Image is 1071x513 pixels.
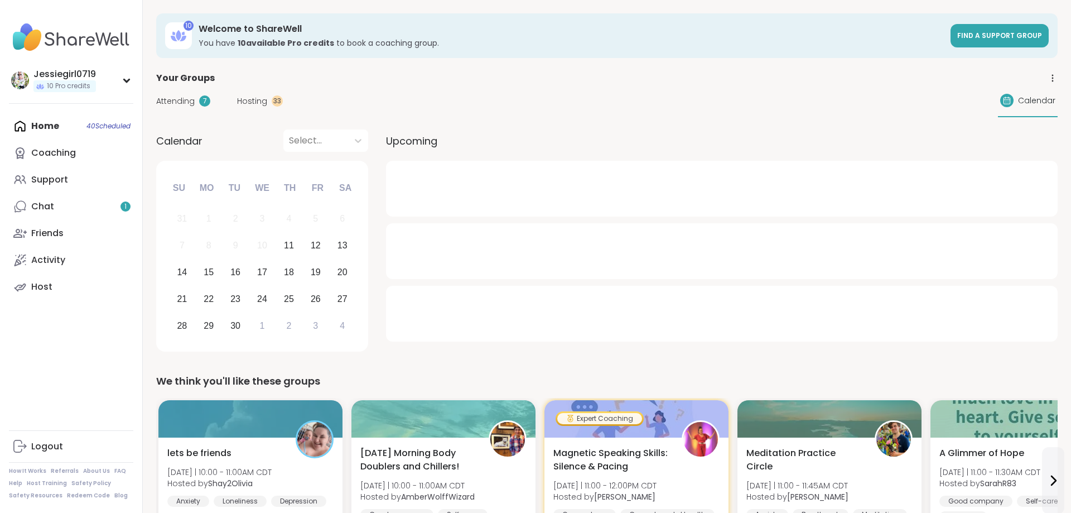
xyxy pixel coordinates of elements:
[197,314,221,338] div: Choose Monday, September 29th, 2025
[250,261,274,285] div: Choose Wednesday, September 17th, 2025
[31,281,52,293] div: Host
[957,31,1042,40] span: Find a support group
[224,287,248,311] div: Choose Tuesday, September 23rd, 2025
[340,211,345,226] div: 6
[156,95,195,107] span: Attending
[31,227,64,239] div: Friends
[230,265,240,280] div: 16
[238,37,334,49] b: 10 available Pro credit s
[311,291,321,306] div: 26
[330,207,354,231] div: Not available Saturday, September 6th, 2025
[224,207,248,231] div: Not available Tuesday, September 2nd, 2025
[303,314,327,338] div: Choose Friday, October 3rd, 2025
[156,373,1058,389] div: We think you'll like these groups
[167,447,231,460] span: lets be friends
[168,205,355,339] div: month 2025-09
[939,478,1040,489] span: Hosted by
[9,492,62,500] a: Safety Resources
[330,234,354,258] div: Choose Saturday, September 13th, 2025
[206,238,211,253] div: 8
[233,211,238,226] div: 2
[272,95,283,107] div: 33
[199,95,210,107] div: 7
[746,491,848,502] span: Hosted by
[9,166,133,193] a: Support
[277,207,301,231] div: Not available Thursday, September 4th, 2025
[224,261,248,285] div: Choose Tuesday, September 16th, 2025
[31,147,76,159] div: Coaching
[31,440,63,453] div: Logout
[553,491,657,502] span: Hosted by
[297,422,332,457] img: Shay2Olivia
[33,68,96,80] div: Jessiegirl0719
[237,95,267,107] span: Hosting
[746,480,848,491] span: [DATE] | 11:00 - 11:45AM CDT
[250,176,274,200] div: We
[311,238,321,253] div: 12
[360,480,475,491] span: [DATE] | 10:00 - 11:00AM CDT
[284,291,294,306] div: 25
[305,176,330,200] div: Fr
[124,202,127,212] span: 1
[114,492,128,500] a: Blog
[167,496,209,507] div: Anxiety
[303,207,327,231] div: Not available Friday, September 5th, 2025
[224,314,248,338] div: Choose Tuesday, September 30th, 2025
[1017,496,1067,507] div: Self-care
[787,491,848,502] b: [PERSON_NAME]
[9,247,133,274] a: Activity
[9,18,133,57] img: ShareWell Nav Logo
[47,81,90,91] span: 10 Pro credits
[177,318,187,333] div: 28
[180,238,185,253] div: 7
[360,447,476,473] span: [DATE] Morning Body Doublers and Chillers!
[9,467,46,475] a: How It Works
[199,23,944,35] h3: Welcome to ShareWell
[167,467,272,478] span: [DATE] | 10:00 - 11:00AM CDT
[250,234,274,258] div: Not available Wednesday, September 10th, 2025
[360,491,475,502] span: Hosted by
[197,287,221,311] div: Choose Monday, September 22nd, 2025
[233,238,238,253] div: 9
[337,238,348,253] div: 13
[257,291,267,306] div: 24
[490,422,525,457] img: AmberWolffWizard
[224,234,248,258] div: Not available Tuesday, September 9th, 2025
[230,291,240,306] div: 23
[204,291,214,306] div: 22
[876,422,911,457] img: Nicholas
[939,467,1040,478] span: [DATE] | 11:00 - 11:30AM CDT
[401,491,475,502] b: AmberWolffWizard
[170,261,194,285] div: Choose Sunday, September 14th, 2025
[194,176,219,200] div: Mo
[177,265,187,280] div: 14
[333,176,358,200] div: Sa
[303,234,327,258] div: Choose Friday, September 12th, 2025
[184,21,194,31] div: 10
[284,238,294,253] div: 11
[250,207,274,231] div: Not available Wednesday, September 3rd, 2025
[206,211,211,226] div: 1
[114,467,126,475] a: FAQ
[939,447,1024,460] span: A Glimmer of Hope
[277,287,301,311] div: Choose Thursday, September 25th, 2025
[167,478,272,489] span: Hosted by
[250,287,274,311] div: Choose Wednesday, September 24th, 2025
[683,422,718,457] img: Lisa_LaCroix
[197,261,221,285] div: Choose Monday, September 15th, 2025
[330,261,354,285] div: Choose Saturday, September 20th, 2025
[204,318,214,333] div: 29
[170,314,194,338] div: Choose Sunday, September 28th, 2025
[71,480,111,487] a: Safety Policy
[31,254,65,266] div: Activity
[11,71,29,89] img: Jessiegirl0719
[9,274,133,300] a: Host
[286,318,291,333] div: 2
[177,211,187,226] div: 31
[313,211,318,226] div: 5
[204,265,214,280] div: 15
[746,447,862,473] span: Meditation Practice Circle
[277,261,301,285] div: Choose Thursday, September 18th, 2025
[197,207,221,231] div: Not available Monday, September 1st, 2025
[156,133,202,148] span: Calendar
